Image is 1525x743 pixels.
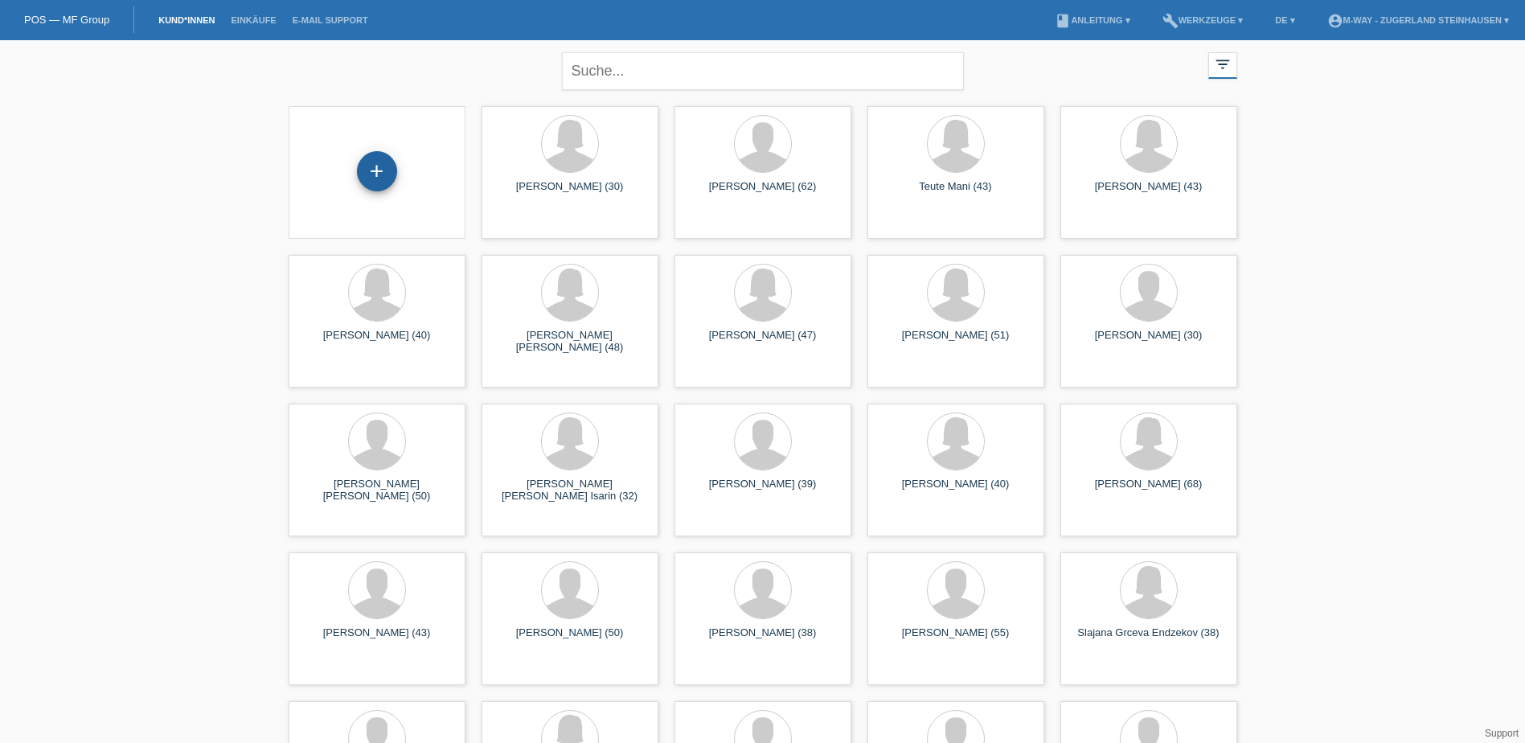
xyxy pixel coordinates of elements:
div: [PERSON_NAME] (43) [301,626,453,652]
div: [PERSON_NAME] (47) [687,329,838,355]
i: build [1162,13,1179,29]
div: [PERSON_NAME] (68) [1073,478,1224,503]
div: [PERSON_NAME] (30) [1073,329,1224,355]
a: Support [1485,728,1519,739]
div: [PERSON_NAME] [PERSON_NAME] Isarin (32) [494,478,646,503]
div: [PERSON_NAME] [PERSON_NAME] (48) [494,329,646,355]
div: [PERSON_NAME] (51) [880,329,1031,355]
i: book [1055,13,1071,29]
div: Slajana Grceva Endzekov (38) [1073,626,1224,652]
a: Einkäufe [223,15,284,25]
i: filter_list [1214,55,1232,73]
a: Kund*innen [150,15,223,25]
a: E-Mail Support [285,15,376,25]
div: [PERSON_NAME] [PERSON_NAME] (50) [301,478,453,503]
div: Kund*in hinzufügen [358,158,396,185]
div: [PERSON_NAME] (62) [687,180,838,206]
div: [PERSON_NAME] (30) [494,180,646,206]
div: [PERSON_NAME] (40) [880,478,1031,503]
i: account_circle [1327,13,1343,29]
input: Suche... [562,52,964,90]
div: [PERSON_NAME] (38) [687,626,838,652]
a: buildWerkzeuge ▾ [1154,15,1252,25]
div: Teute Mani (43) [880,180,1031,206]
div: [PERSON_NAME] (43) [1073,180,1224,206]
div: [PERSON_NAME] (39) [687,478,838,503]
div: [PERSON_NAME] (55) [880,626,1031,652]
a: account_circlem-way - Zugerland Steinhausen ▾ [1319,15,1517,25]
a: POS — MF Group [24,14,109,26]
a: DE ▾ [1267,15,1302,25]
a: bookAnleitung ▾ [1047,15,1138,25]
div: [PERSON_NAME] (40) [301,329,453,355]
div: [PERSON_NAME] (50) [494,626,646,652]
